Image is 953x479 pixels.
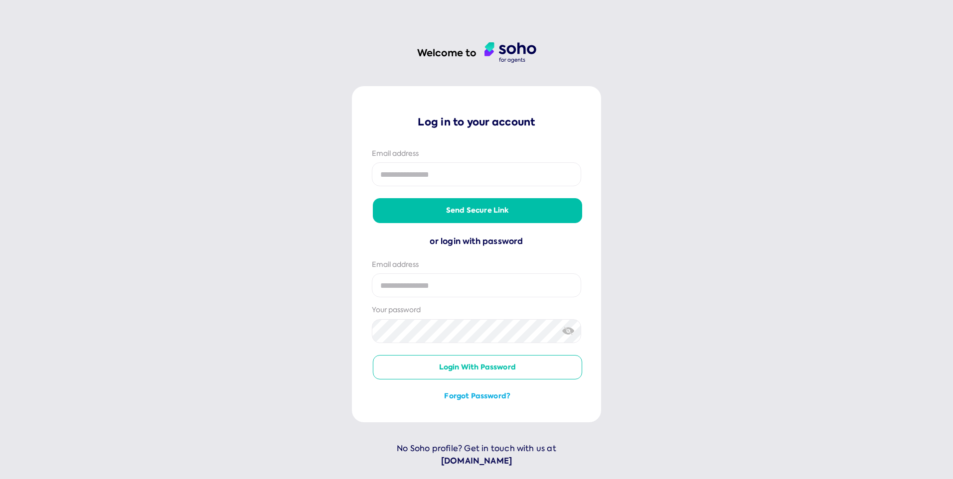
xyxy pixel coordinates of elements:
img: agent logo [484,42,536,63]
div: Email address [372,260,581,270]
img: eye-crossed.svg [562,326,575,336]
button: Send secure link [373,198,582,223]
div: or login with password [372,235,581,248]
div: Email address [372,149,581,159]
button: Login with password [373,355,582,380]
p: Log in to your account [372,115,581,129]
p: No Soho profile? Get in touch with us at [352,442,601,468]
button: Forgot password? [373,391,582,401]
a: [DOMAIN_NAME] [352,455,601,468]
div: Your password [372,305,581,315]
h1: Welcome to [417,46,476,60]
